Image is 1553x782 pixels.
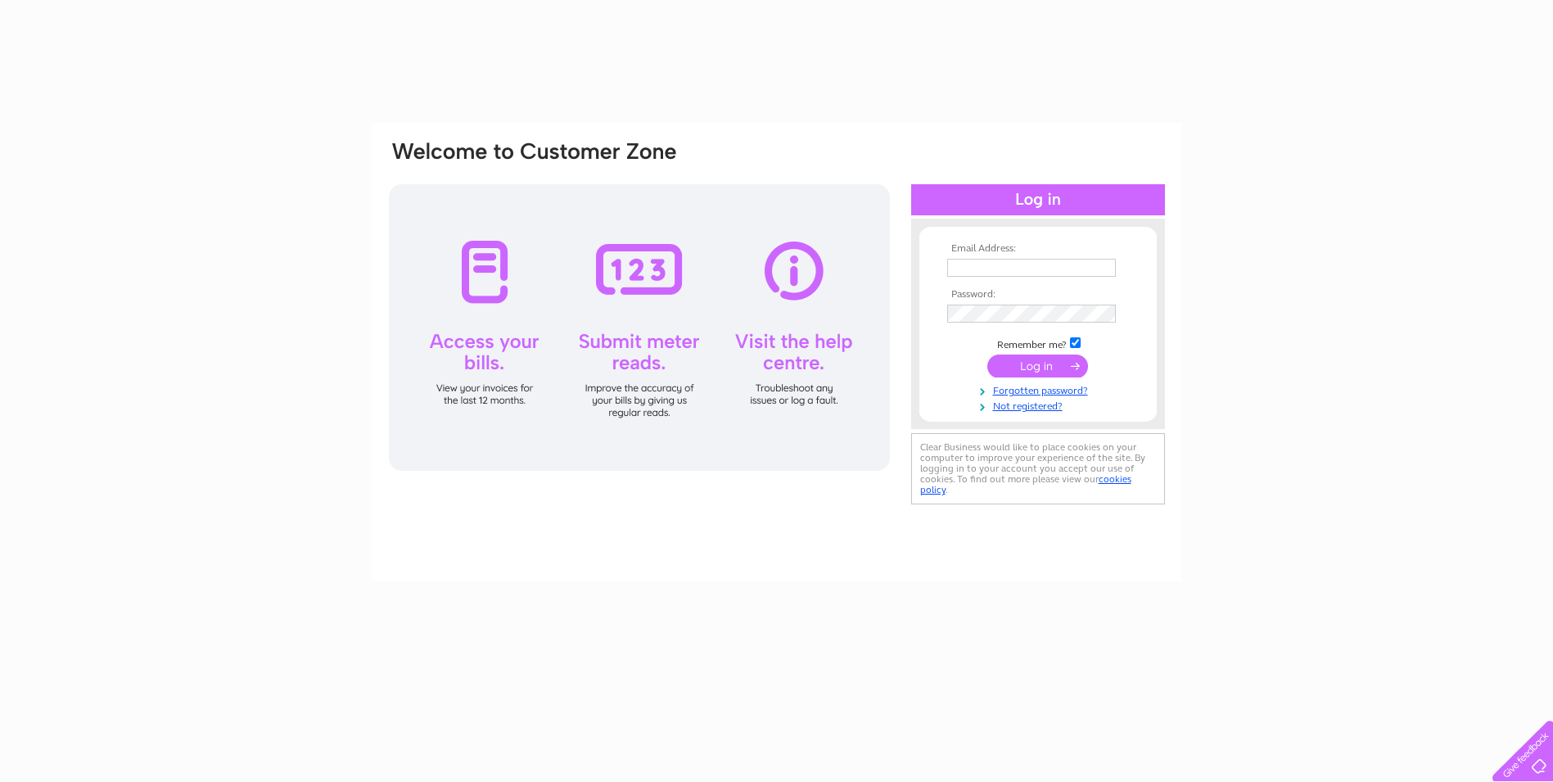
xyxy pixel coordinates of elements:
[987,355,1088,377] input: Submit
[920,473,1131,495] a: cookies policy
[911,433,1165,504] div: Clear Business would like to place cookies on your computer to improve your experience of the sit...
[947,382,1133,397] a: Forgotten password?
[943,335,1133,351] td: Remember me?
[943,243,1133,255] th: Email Address:
[943,289,1133,301] th: Password:
[947,397,1133,413] a: Not registered?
